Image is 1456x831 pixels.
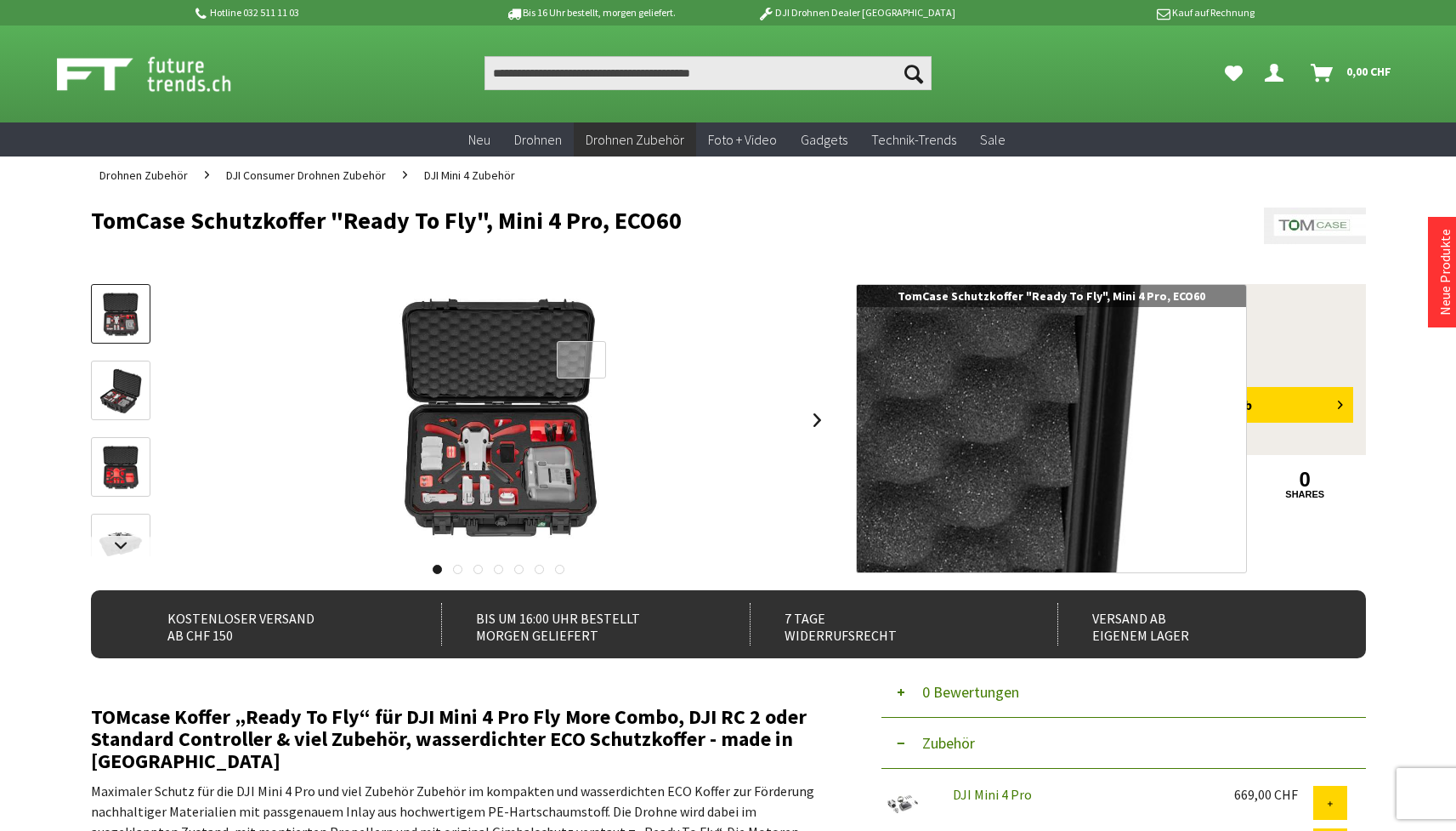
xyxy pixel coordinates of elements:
div: Versand ab eigenem Lager [1057,603,1329,646]
img: TomCase Schutzkoffer "Ready To Fly", Mini 4 Pro, ECO60 [363,284,635,556]
a: Foto + Video [696,122,789,157]
a: Meine Favoriten [1216,56,1251,90]
a: Drohnen [502,122,574,157]
button: Suchen [896,56,932,90]
img: Shop Futuretrends - zur Startseite wechseln [57,53,269,95]
span: TomCase Schutzkoffer "Ready To Fly", Mini 4 Pro, ECO60 [898,288,1205,304]
div: 669,00 CHF [1234,786,1313,803]
a: Gadgets [789,122,859,157]
img: Vorschau: TomCase Schutzkoffer "Ready To Fly", Mini 4 Pro, ECO60 [96,290,145,339]
span: DJI Mini 4 Zubehör [424,168,515,183]
a: Dein Konto [1258,56,1297,90]
p: Bis 16 Uhr bestellt, morgen geliefert. [458,3,723,23]
span: Gadgets [801,131,847,148]
span: Sale [980,131,1006,148]
input: Produkt, Marke, Kategorie, EAN, Artikelnummer… [484,56,932,90]
a: DJI Consumer Drohnen Zubehör [218,157,394,194]
a: Neue Produkte [1436,229,1453,316]
img: TomCase [1264,208,1366,244]
span: DJI Consumer Drohnen Zubehör [226,168,386,183]
span: Drohnen [514,131,562,148]
span: Drohnen Zubehör [99,168,188,183]
a: shares [1246,489,1364,500]
a: DJI Mini 4 Zubehör [416,157,524,194]
p: Kauf auf Rechnung [989,3,1255,23]
span: Foto + Video [708,131,777,148]
p: Hotline 032 511 11 03 [193,3,458,23]
h1: TomCase Schutzkoffer "Ready To Fly", Mini 4 Pro, ECO60 [91,208,1111,233]
h2: TOMcase Koffer „Ready To Fly“ für DJI Mini 4 Pro Fly More Combo, DJI RC 2 oder Standard Controlle... [91,706,830,772]
a: Warenkorb [1304,56,1400,90]
button: 0 Bewertungen [881,667,1366,718]
button: Zubehör [881,718,1366,769]
span: Neu [468,131,490,148]
p: DJI Drohnen Dealer [GEOGRAPHIC_DATA] [723,3,989,23]
div: Kostenloser Versand ab CHF 150 [133,603,405,646]
div: Bis um 16:00 Uhr bestellt Morgen geliefert [441,603,712,646]
span: Drohnen Zubehör [586,131,684,148]
a: Sale [968,122,1017,157]
a: Drohnen Zubehör [91,157,196,194]
a: Neu [456,122,502,157]
div: 7 Tage Widerrufsrecht [750,603,1021,646]
a: DJI Mini 4 Pro [953,786,1032,803]
span: Technik-Trends [871,131,956,148]
img: DJI Mini 4 Pro [881,786,924,820]
a: 0 [1246,470,1364,489]
a: Technik-Trends [859,122,968,157]
span: 0,00 CHF [1346,58,1391,85]
a: Drohnen Zubehör [574,122,696,157]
